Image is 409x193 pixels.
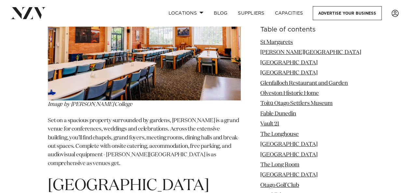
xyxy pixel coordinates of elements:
[260,183,299,188] a: Otago Golf Club
[260,132,299,137] a: The Longhouse
[260,70,318,76] a: [GEOGRAPHIC_DATA]
[260,40,293,45] a: St Margarets
[270,6,308,20] a: Capacities
[260,91,319,96] a: Olveston Historic Home
[233,6,269,20] a: SUPPLIERS
[313,6,382,20] a: Advertise your business
[260,26,361,33] h6: Table of contents
[260,122,279,127] a: Vault 21
[260,173,318,178] a: [GEOGRAPHIC_DATA]
[260,162,299,168] a: The Long Room
[48,102,132,107] em: Image by [PERSON_NAME] College
[260,142,318,147] a: [GEOGRAPHIC_DATA]
[260,81,348,86] a: Glenfalloch Restaurant and Garden
[48,117,241,168] p: Set on a spacious property surrounded by gardens, [PERSON_NAME] is a grand venue for conferences,...
[260,111,296,117] a: Fable Dunedin
[260,50,361,55] a: [PERSON_NAME][GEOGRAPHIC_DATA]
[10,7,46,19] img: nzv-logo.png
[163,6,209,20] a: Locations
[209,6,233,20] a: BLOG
[260,60,318,66] a: [GEOGRAPHIC_DATA]
[260,101,333,107] a: Toitū Otago Settlers Museum
[260,152,318,158] a: [GEOGRAPHIC_DATA]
